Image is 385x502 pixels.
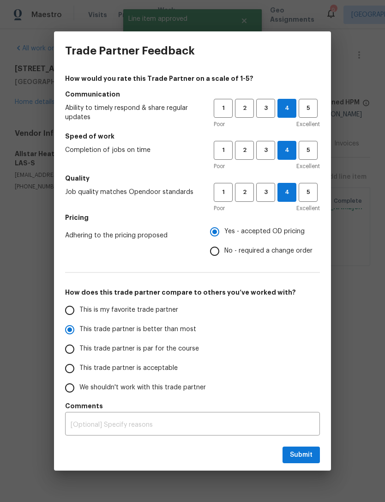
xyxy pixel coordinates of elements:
button: 4 [277,141,296,160]
div: Pricing [210,222,320,261]
button: 3 [256,141,275,160]
span: 4 [278,145,296,156]
span: 2 [236,187,253,198]
button: 4 [277,99,296,118]
button: 5 [299,141,318,160]
span: This trade partner is par for the course [79,344,199,354]
button: 3 [256,99,275,118]
span: Completion of jobs on time [65,145,199,155]
span: No - required a change order [224,246,313,256]
span: 1 [215,187,232,198]
button: 2 [235,99,254,118]
h4: How would you rate this Trade Partner on a scale of 1-5? [65,74,320,83]
button: 5 [299,183,318,202]
button: 2 [235,141,254,160]
span: 2 [236,145,253,156]
button: 1 [214,99,233,118]
span: This trade partner is better than most [79,325,196,334]
h5: How does this trade partner compare to others you’ve worked with? [65,288,320,297]
button: 3 [256,183,275,202]
div: How does this trade partner compare to others you’ve worked with? [65,301,320,398]
span: We shouldn't work with this trade partner [79,383,206,393]
span: 1 [215,103,232,114]
span: Excellent [296,120,320,129]
span: Yes - accepted OD pricing [224,227,305,236]
span: 1 [215,145,232,156]
button: 1 [214,141,233,160]
button: Submit [283,447,320,464]
h5: Pricing [65,213,320,222]
button: 4 [277,183,296,202]
span: 5 [300,187,317,198]
span: 5 [300,145,317,156]
span: This is my favorite trade partner [79,305,178,315]
span: 3 [257,103,274,114]
span: Excellent [296,162,320,171]
span: Adhering to the pricing proposed [65,231,195,240]
span: Poor [214,162,225,171]
button: 1 [214,183,233,202]
h5: Comments [65,401,320,411]
h5: Speed of work [65,132,320,141]
span: 4 [278,187,296,198]
h3: Trade Partner Feedback [65,44,195,57]
span: Ability to timely respond & share regular updates [65,103,199,122]
button: 5 [299,99,318,118]
button: 2 [235,183,254,202]
h5: Quality [65,174,320,183]
span: 3 [257,187,274,198]
h5: Communication [65,90,320,99]
span: 5 [300,103,317,114]
span: Job quality matches Opendoor standards [65,187,199,197]
span: This trade partner is acceptable [79,363,178,373]
span: Excellent [296,204,320,213]
span: Submit [290,449,313,461]
span: Poor [214,120,225,129]
span: 3 [257,145,274,156]
span: 2 [236,103,253,114]
span: Poor [214,204,225,213]
span: 4 [278,103,296,114]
